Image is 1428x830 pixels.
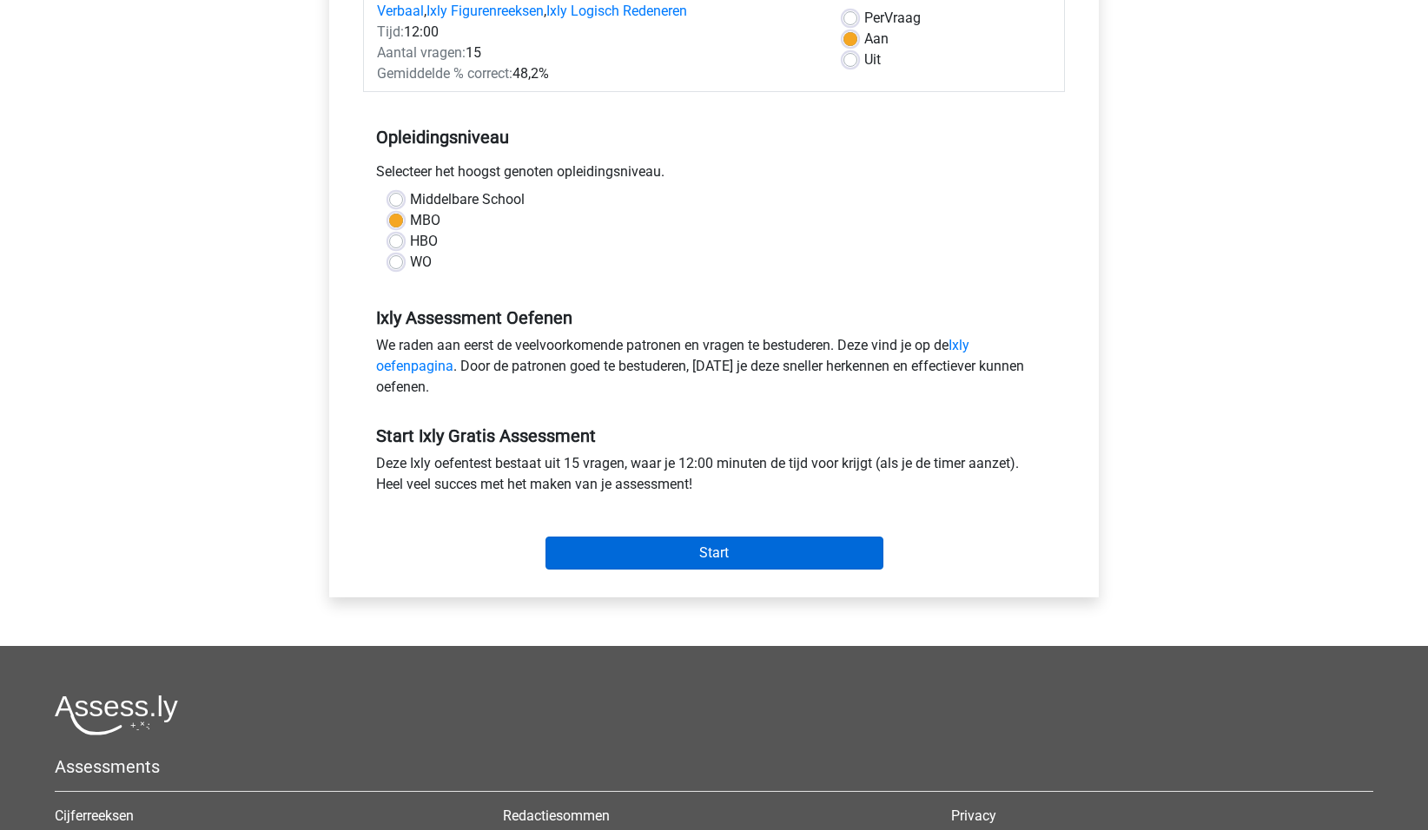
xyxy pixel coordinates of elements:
div: 48,2% [364,63,830,84]
div: 15 [364,43,830,63]
a: Cijferreeksen [55,807,134,824]
label: Middelbare School [410,189,525,210]
h5: Assessments [55,756,1373,777]
input: Start [545,537,883,570]
h5: Opleidingsniveau [376,120,1052,155]
h5: Ixly Assessment Oefenen [376,307,1052,328]
label: MBO [410,210,440,231]
img: Assessly logo [55,695,178,735]
span: Gemiddelde % correct: [377,65,512,82]
label: Uit [864,49,881,70]
span: Tijd: [377,23,404,40]
div: Deze Ixly oefentest bestaat uit 15 vragen, waar je 12:00 minuten de tijd voor krijgt (als je de t... [363,453,1065,502]
label: WO [410,252,432,273]
h5: Start Ixly Gratis Assessment [376,425,1052,446]
div: We raden aan eerst de veelvoorkomende patronen en vragen te bestuderen. Deze vind je op de . Door... [363,335,1065,405]
span: Aantal vragen: [377,44,466,61]
label: Vraag [864,8,921,29]
label: Aan [864,29,889,49]
a: Privacy [951,807,996,824]
label: HBO [410,231,438,252]
a: Redactiesommen [503,807,610,824]
div: 12:00 [364,22,830,43]
a: Ixly Figurenreeksen [426,3,544,19]
span: Per [864,10,884,26]
a: Ixly Logisch Redeneren [546,3,687,19]
div: Selecteer het hoogst genoten opleidingsniveau. [363,161,1065,189]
